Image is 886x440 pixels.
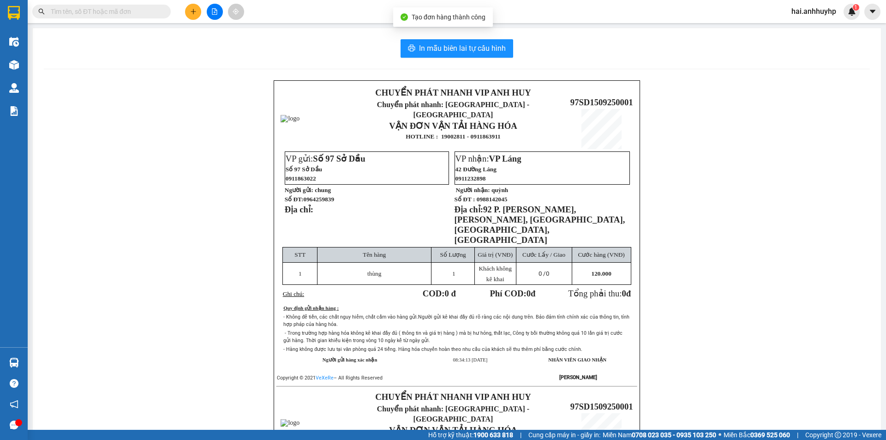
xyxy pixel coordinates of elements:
span: Hỗ trợ kỹ thuật: [428,430,513,440]
span: VP Láng [489,154,521,163]
span: question-circle [10,379,18,388]
strong: Người gửi hàng xác nhận [323,357,377,362]
span: printer [408,44,415,53]
span: VP gửi: [286,154,365,163]
span: 42 Đường Láng [455,166,497,173]
span: Người gửi kê khai đầy đủ rõ ràng các nội dung trên. Bảo đảm tính chính xác của thông tin, tính hợ... [283,314,629,327]
span: - Hàng không được lưu tại văn phòng quá 24 tiếng. Hàng hóa chuyển hoàn theo nhu cầu của khách sẽ ... [283,346,582,352]
span: Cước hàng (VNĐ) [578,251,625,258]
span: aim [233,8,239,15]
span: đ [626,289,631,298]
img: solution-icon [9,106,19,116]
span: | [520,430,521,440]
span: Giá trị (VNĐ) [478,251,513,258]
span: - Trong trường hợp hàng hóa không kê khai đầy đủ ( thông tin và giá trị hàng ) mà bị hư hỏng, thấ... [283,330,623,344]
strong: NHÂN VIÊN GIAO NHẬN [548,357,606,362]
input: Tìm tên, số ĐT hoặc mã đơn [51,6,160,17]
span: | [797,430,798,440]
strong: 0708 023 035 - 0935 103 250 [632,431,716,439]
span: 0964259839 [303,196,334,203]
span: 0 [622,289,626,298]
span: Copyright © 2021 – All Rights Reserved [277,375,383,381]
span: 0 đ [444,289,455,298]
img: warehouse-icon [9,60,19,70]
span: 1 [854,4,857,11]
img: logo [281,419,299,427]
span: 92 P. [PERSON_NAME], [PERSON_NAME], [GEOGRAPHIC_DATA], [GEOGRAPHIC_DATA], [GEOGRAPHIC_DATA] [455,205,625,245]
span: Chuyển phát nhanh: [GEOGRAPHIC_DATA] - [GEOGRAPHIC_DATA] [377,101,529,119]
span: thùng [367,270,381,277]
span: 0 [527,289,531,298]
span: hai.anhhuyhp [784,6,844,17]
span: 97SD1509250001 [570,402,633,411]
strong: CHUYỂN PHÁT NHANH VIP ANH HUY [375,392,531,402]
span: message [10,421,18,429]
span: Số 97 Sở Dầu [286,166,322,173]
span: Tạo đơn hàng thành công [412,13,485,21]
span: 120.000 [591,270,611,277]
strong: HOTLINE : 19002811 - 0911863911 [406,133,501,140]
span: Ghi chú: [283,290,304,297]
span: copyright [835,432,841,438]
span: Số 97 Sở Dầu [313,154,365,163]
img: logo [281,115,299,122]
strong: COD: [423,289,456,298]
button: file-add [207,4,223,20]
span: 08:34:13 [DATE] [453,357,487,362]
span: 0911863022 [286,175,316,182]
span: Khách không kê khai [479,265,511,283]
strong: VẬN ĐƠN VẬN TẢI HÀNG HÓA [389,121,517,131]
button: caret-down [864,4,880,20]
span: Miền Bắc [724,430,790,440]
span: caret-down [868,7,877,16]
span: Số Lượng [440,251,466,258]
button: plus [185,4,201,20]
span: 0988142045 [477,196,508,203]
img: icon-new-feature [848,7,856,16]
span: Cước Lấy / Giao [522,251,565,258]
span: plus [190,8,197,15]
span: Miền Nam [603,430,716,440]
span: 1 [299,270,302,277]
strong: Số ĐT : [455,196,475,203]
img: logo-vxr [8,6,20,20]
span: 0911232898 [455,175,486,182]
strong: Người nhận: [456,187,490,193]
strong: Địa chỉ: [455,205,483,214]
span: Tổng phải thu: [568,289,631,298]
strong: [PERSON_NAME] [559,374,597,380]
span: file-add [211,8,218,15]
strong: CHUYỂN PHÁT NHANH VIP ANH HUY [375,88,531,97]
span: check-circle [401,13,408,21]
span: In mẫu biên lai tự cấu hình [419,42,506,54]
strong: Người gửi: [285,187,313,193]
span: search [38,8,45,15]
strong: Phí COD: đ [490,289,535,298]
span: 97SD1509250001 [570,97,633,107]
span: Cung cấp máy in - giấy in: [528,430,600,440]
span: 0 [546,270,549,277]
sup: 1 [853,4,859,11]
span: 1 [452,270,455,277]
button: printerIn mẫu biên lai tự cấu hình [401,39,513,58]
strong: Số ĐT: [285,196,334,203]
span: VP nhận: [455,154,521,163]
strong: CHUYỂN PHÁT NHANH VIP ANH HUY [57,7,126,37]
img: logo [4,36,51,84]
strong: 1900 633 818 [473,431,513,439]
span: 0 / [539,270,549,277]
span: chung [315,187,331,193]
span: Tên hàng [363,251,386,258]
u: Quy định gửi nhận hàng : [283,306,339,311]
a: VeXeRe [316,375,334,381]
span: Chuyển phát nhanh: [GEOGRAPHIC_DATA] - [GEOGRAPHIC_DATA] [52,40,132,72]
span: quỳnh [491,187,508,193]
strong: 0369 525 060 [750,431,790,439]
span: Chuyển phát nhanh: [GEOGRAPHIC_DATA] - [GEOGRAPHIC_DATA] [377,405,529,423]
img: warehouse-icon [9,83,19,93]
span: notification [10,400,18,409]
button: aim [228,4,244,20]
img: warehouse-icon [9,37,19,47]
span: - Không để tiền, các chất nguy hiểm, chất cấm vào hàng gửi. [283,314,418,320]
strong: Địa chỉ: [285,205,313,214]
